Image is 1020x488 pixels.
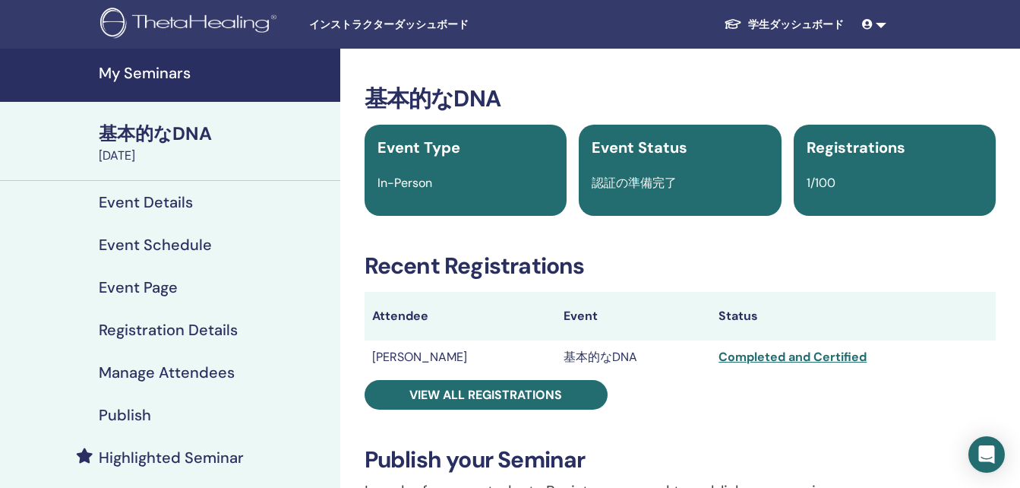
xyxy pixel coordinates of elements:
span: View all registrations [409,387,562,403]
div: [DATE] [99,147,331,165]
font: 学生ダッシュボード [748,17,844,31]
span: Registrations [807,138,905,157]
h4: Registration Details [99,321,238,339]
h4: Publish [99,406,151,424]
h3: Publish your Seminar [365,446,996,474]
td: 基本的なDNA [556,341,711,374]
h4: Manage Attendees [99,363,235,382]
td: [PERSON_NAME] [365,341,557,374]
th: Status [711,292,996,341]
h4: Highlighted Seminar [99,448,244,467]
h4: My Seminars [99,64,331,82]
h4: Event Details [99,193,193,211]
img: graduation-cap-white.svg [724,17,742,30]
span: In-Person [377,175,432,191]
h4: Event Schedule [99,236,212,254]
th: Event [556,292,711,341]
a: 学生ダッシュボード [712,11,856,39]
a: 基本的なDNA[DATE] [90,121,340,165]
span: Event Type [377,138,460,157]
div: 基本的なDNA [99,121,331,147]
span: Event Status [592,138,687,157]
div: Open Intercom Messenger [968,436,1005,473]
h3: Recent Registrations [365,252,996,280]
span: インストラクターダッシュボード [309,17,537,33]
img: logo.png [100,8,282,42]
h3: 基本的なDNA [365,85,996,112]
a: View all registrations [365,380,608,410]
h4: Event Page [99,278,178,296]
div: Completed and Certified [718,348,988,366]
th: Attendee [365,292,557,341]
span: 1/100 [807,175,835,191]
span: 認証の準備完了 [592,175,677,191]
